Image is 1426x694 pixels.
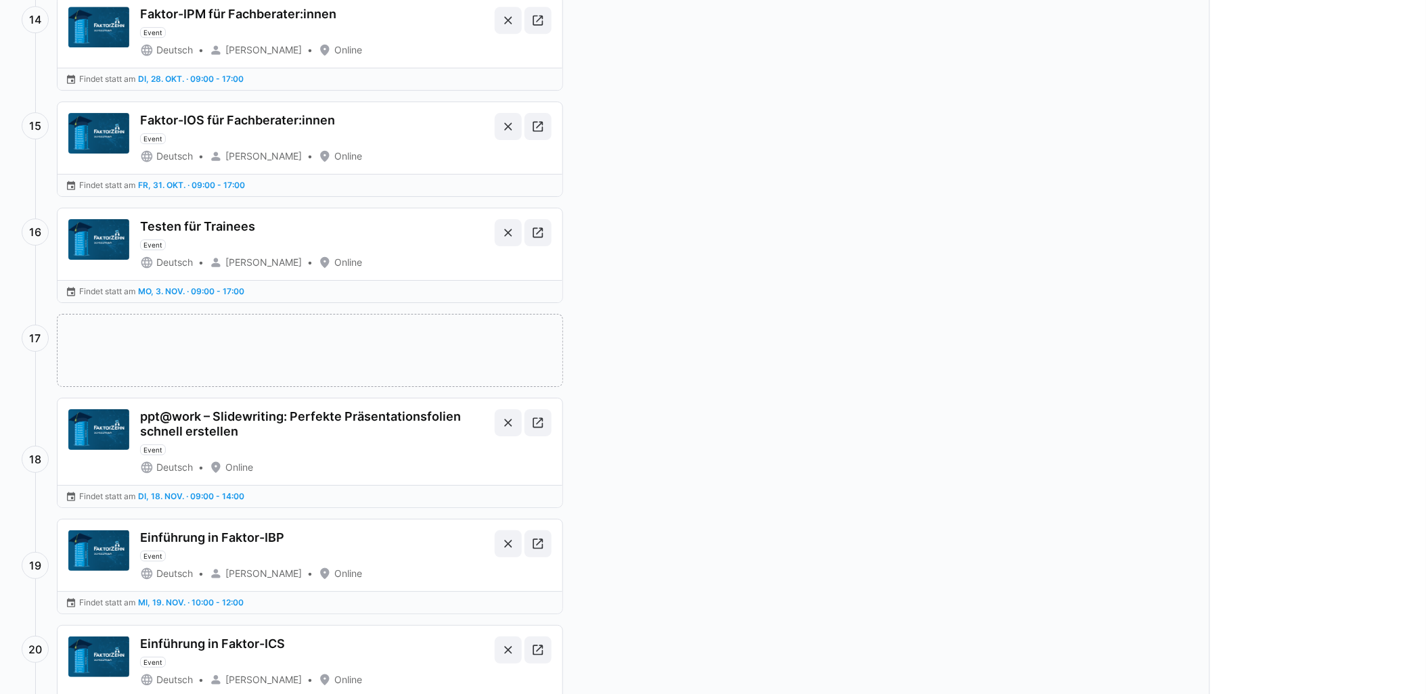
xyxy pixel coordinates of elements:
div: 20 [22,636,49,663]
div: Faktor-IOS für Fachberater:innen [140,113,335,128]
div: 16 [22,218,49,246]
div: 17 [22,325,49,352]
span: Online [334,673,362,687]
div: Einführung in Faktor-IBP [140,530,284,545]
div: Testen für Trainees [140,219,255,234]
span: Mo, 3. Nov. · 09:00 - 17:00 [138,286,244,296]
span: [PERSON_NAME] [225,43,302,57]
span: Di, 28. Okt. · 09:00 - 17:00 [138,74,244,84]
div: Faktor-IPM für Fachberater:innen [140,7,336,22]
span: Online [334,43,362,57]
div: 18 [22,446,49,473]
span: Event [143,658,162,666]
span: Deutsch [156,256,193,269]
span: Deutsch [156,43,193,57]
img: Einführung in Faktor-IBP [68,530,129,571]
span: Deutsch [156,149,193,163]
span: Online [334,149,362,163]
span: [PERSON_NAME] [225,149,302,163]
div: 14 [22,6,49,33]
img: Einführung in Faktor-ICS [68,637,129,677]
span: Online [334,256,362,269]
div: 15 [22,112,49,139]
div: 19 [22,552,49,579]
img: ppt@work – Slidewriting: Perfekte Präsentationsfolien schnell erstellen [68,409,129,450]
div: Einführung in Faktor-ICS [140,637,285,651]
span: Event [143,135,162,143]
div: ppt@work – Slidewriting: Perfekte Präsentationsfolien schnell erstellen [140,409,489,439]
span: Findet statt am [79,74,135,85]
span: Findet statt am [79,286,135,297]
img: Faktor-IPM für Fachberater:innen [68,7,129,47]
img: Faktor-IOS für Fachberater:innen [68,113,129,154]
span: Event [143,241,162,249]
img: Testen für Trainees [68,219,129,260]
span: Fr, 31. Okt. · 09:00 - 17:00 [138,180,245,190]
span: [PERSON_NAME] [225,256,302,269]
span: Deutsch [156,673,193,687]
span: [PERSON_NAME] [225,673,302,687]
span: Findet statt am [79,180,135,191]
span: Event [143,28,162,37]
